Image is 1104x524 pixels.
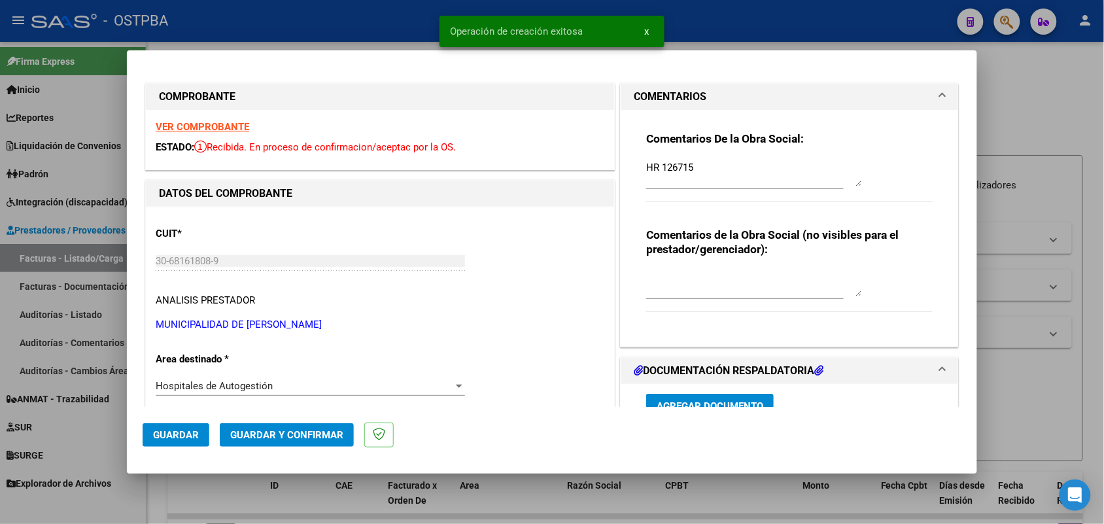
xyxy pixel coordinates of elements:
strong: DATOS DEL COMPROBANTE [159,187,292,200]
span: ESTADO: [156,141,194,153]
span: x [644,26,649,37]
span: Operación de creación exitosa [450,25,583,38]
button: Agregar Documento [646,394,774,418]
p: CUIT [156,226,290,241]
p: MUNICIPALIDAD DE [PERSON_NAME] [156,317,604,332]
span: Agregar Documento [657,400,763,412]
div: ANALISIS PRESTADOR [156,293,255,308]
div: COMENTARIOS [621,110,958,347]
a: VER COMPROBANTE [156,121,249,133]
strong: Comentarios de la Obra Social (no visibles para el prestador/gerenciador): [646,228,899,256]
strong: Comentarios De la Obra Social: [646,132,804,145]
p: Area destinado * [156,352,290,367]
span: Hospitales de Autogestión [156,380,273,392]
strong: COMPROBANTE [159,90,235,103]
h1: DOCUMENTACIÓN RESPALDATORIA [634,363,823,379]
span: Guardar y Confirmar [230,429,343,441]
button: Guardar y Confirmar [220,423,354,447]
span: Guardar [153,429,199,441]
button: x [634,20,659,43]
span: Recibida. En proceso de confirmacion/aceptac por la OS. [194,141,456,153]
div: Open Intercom Messenger [1060,480,1091,511]
h1: COMENTARIOS [634,89,706,105]
mat-expansion-panel-header: COMENTARIOS [621,84,958,110]
button: Guardar [143,423,209,447]
mat-expansion-panel-header: DOCUMENTACIÓN RESPALDATORIA [621,358,958,384]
